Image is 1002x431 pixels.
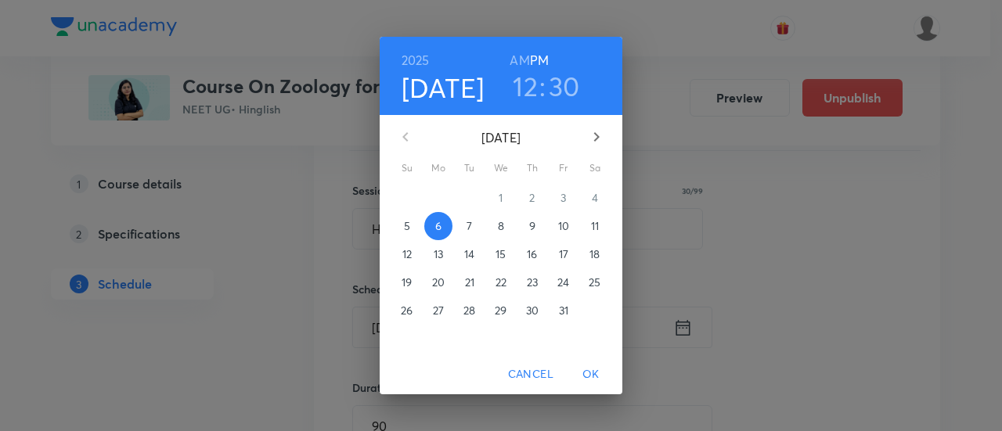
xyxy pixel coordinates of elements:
button: 17 [550,240,578,268]
button: 15 [487,240,515,268]
p: 15 [496,246,506,262]
button: 9 [518,212,546,240]
p: 14 [464,246,474,262]
span: Sa [581,160,609,176]
button: 23 [518,268,546,296]
button: 19 [393,268,421,296]
button: AM [510,49,529,71]
p: 13 [434,246,443,262]
p: 9 [529,218,535,234]
button: 16 [518,240,546,268]
p: 31 [559,303,568,318]
p: 18 [589,246,600,262]
button: 5 [393,212,421,240]
p: 12 [402,246,412,262]
span: Su [393,160,421,176]
button: 2025 [402,49,430,71]
button: 30 [549,70,580,102]
button: 22 [487,268,515,296]
button: 20 [424,268,452,296]
span: Tu [456,160,484,176]
button: 29 [487,296,515,325]
p: 26 [401,303,413,318]
p: 7 [467,218,472,234]
p: [DATE] [424,128,578,147]
p: 29 [495,303,506,318]
button: 21 [456,268,484,296]
button: 24 [550,268,578,296]
button: 30 [518,296,546,325]
button: 12 [513,70,538,102]
p: 17 [559,246,568,262]
p: 28 [463,303,475,318]
p: 6 [435,218,442,234]
p: 25 [589,275,600,290]
span: Mo [424,160,452,176]
p: 5 [404,218,410,234]
button: 11 [581,212,609,240]
button: 8 [487,212,515,240]
h3: : [539,70,546,102]
button: 31 [550,296,578,325]
button: 10 [550,212,578,240]
button: OK [566,360,616,389]
p: 30 [526,303,539,318]
button: 7 [456,212,484,240]
p: 19 [402,275,412,290]
button: 27 [424,296,452,325]
p: 23 [527,275,538,290]
p: 11 [591,218,599,234]
button: 6 [424,212,452,240]
p: 20 [432,275,445,290]
p: 8 [498,218,504,234]
p: 16 [527,246,537,262]
span: We [487,160,515,176]
button: 28 [456,296,484,325]
span: Fr [550,160,578,176]
button: 18 [581,240,609,268]
p: 21 [465,275,474,290]
button: 26 [393,296,421,325]
span: Th [518,160,546,176]
button: PM [530,49,549,71]
button: 12 [393,240,421,268]
button: [DATE] [402,71,485,104]
p: 24 [557,275,569,290]
p: 22 [496,275,506,290]
span: OK [572,365,610,384]
button: Cancel [502,360,560,389]
p: 27 [433,303,444,318]
button: 14 [456,240,484,268]
button: 13 [424,240,452,268]
p: 10 [558,218,569,234]
button: 25 [581,268,609,296]
span: Cancel [508,365,553,384]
